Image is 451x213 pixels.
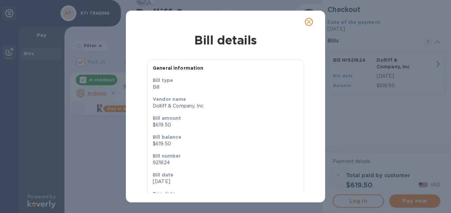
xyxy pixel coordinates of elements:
b: Vendor name [153,97,186,102]
p: Dolliff & Company, Inc [153,103,298,109]
p: [DATE] [153,178,298,185]
b: Due date [153,191,176,196]
p: $619.50 [153,140,298,147]
p: $619.50 [153,121,298,128]
b: Bill date [153,172,173,177]
p: Bill [153,84,298,91]
b: General information [153,65,204,71]
p: 921824 [153,159,298,166]
b: Bill balance [153,134,181,140]
h1: Bill details [131,33,320,47]
button: close [301,14,317,30]
b: Bill number [153,153,181,159]
b: Bill type [153,78,173,83]
b: Bill amount [153,115,181,121]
